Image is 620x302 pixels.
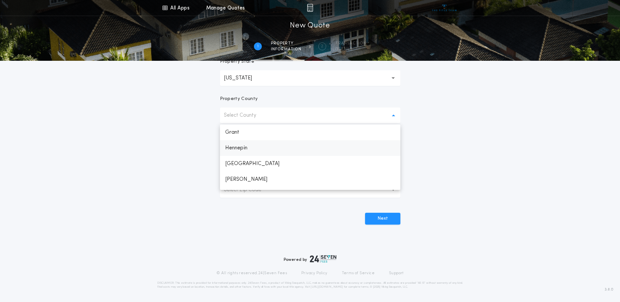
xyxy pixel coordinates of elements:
span: 3.8.0 [605,287,613,293]
button: Select Zip Code [220,182,400,198]
a: Terms of Service [342,271,375,276]
span: information [271,47,301,52]
p: DISCLAIMER: This estimate is provided for informational purposes only. 24|Seven Fees, a product o... [157,281,463,289]
p: Grant [220,125,400,140]
h2: 1 [257,44,259,49]
button: [US_STATE] [220,70,400,86]
img: img [307,4,313,12]
ul: Select County [220,125,400,190]
img: logo [310,255,337,263]
button: Next [365,213,400,225]
h1: New Quote [290,21,330,31]
p: [GEOGRAPHIC_DATA] [220,156,400,172]
p: Isanti [220,187,400,203]
span: Transaction [335,41,366,46]
button: Select County [220,108,400,123]
img: vs-icon [432,5,457,11]
a: Support [389,271,404,276]
a: Privacy Policy [301,271,327,276]
p: Select County [224,111,267,119]
h2: 2 [321,44,323,49]
p: Property County [220,96,258,102]
p: [PERSON_NAME] [220,172,400,187]
p: Select Zip Code [224,186,272,194]
p: Property State [220,59,254,65]
span: Property [271,41,301,46]
p: [US_STATE] [224,74,262,82]
p: Hennepin [220,140,400,156]
span: details [335,47,366,52]
div: Powered by [284,255,337,263]
p: © All rights reserved. 24|Seven Fees [216,271,287,276]
a: [URL][DOMAIN_NAME] [310,286,343,288]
